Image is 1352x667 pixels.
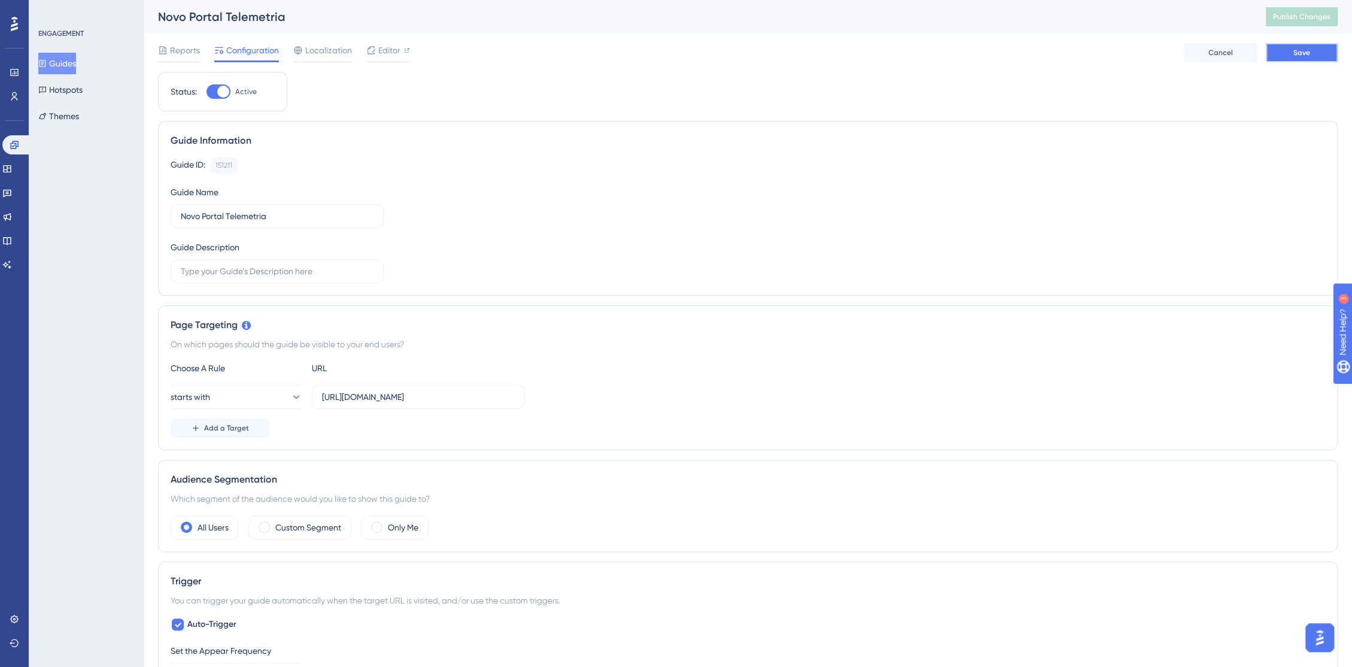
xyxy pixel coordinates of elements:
span: Cancel [1208,48,1233,57]
span: Publish Changes [1273,12,1330,22]
div: Guide Information [171,134,1325,148]
div: Audience Segmentation [171,472,1325,487]
button: Themes [38,105,79,127]
div: Guide Description [171,240,239,254]
span: Editor [378,43,400,57]
iframe: UserGuiding AI Assistant Launcher [1302,620,1338,656]
span: Auto-Trigger [187,617,236,632]
button: Publish Changes [1266,7,1338,26]
button: Save [1266,43,1338,62]
div: On which pages should the guide be visible to your end users? [171,337,1325,351]
div: Which segment of the audience would you like to show this guide to? [171,492,1325,506]
span: Need Help? [28,3,75,17]
label: Only Me [388,520,418,535]
button: starts with [171,385,302,409]
div: ENGAGEMENT [38,29,84,38]
div: Novo Portal Telemetria [158,8,1236,25]
input: Type your Guide’s Name here [181,210,373,223]
div: 3 [83,6,87,16]
span: Add a Target [204,423,249,433]
div: You can trigger your guide automatically when the target URL is visited, and/or use the custom tr... [171,593,1325,608]
button: Cancel [1184,43,1256,62]
div: Guide ID: [171,157,205,173]
span: starts with [171,390,210,404]
span: Localization [305,43,352,57]
span: Save [1293,48,1310,57]
div: 151211 [215,160,232,170]
button: Guides [38,53,76,74]
div: Guide Name [171,185,218,199]
div: URL [312,361,443,375]
span: Active [235,87,257,96]
div: Page Targeting [171,318,1325,332]
button: Add a Target [171,419,269,438]
span: Configuration [226,43,279,57]
label: All Users [198,520,229,535]
div: Set the Appear Frequency [171,644,1325,658]
button: Hotspots [38,79,83,101]
div: Trigger [171,574,1325,589]
input: Type your Guide’s Description here [181,265,373,278]
input: yourwebsite.com/path [322,390,515,404]
div: Status: [171,84,197,99]
div: Choose A Rule [171,361,302,375]
span: Reports [170,43,200,57]
label: Custom Segment [275,520,341,535]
